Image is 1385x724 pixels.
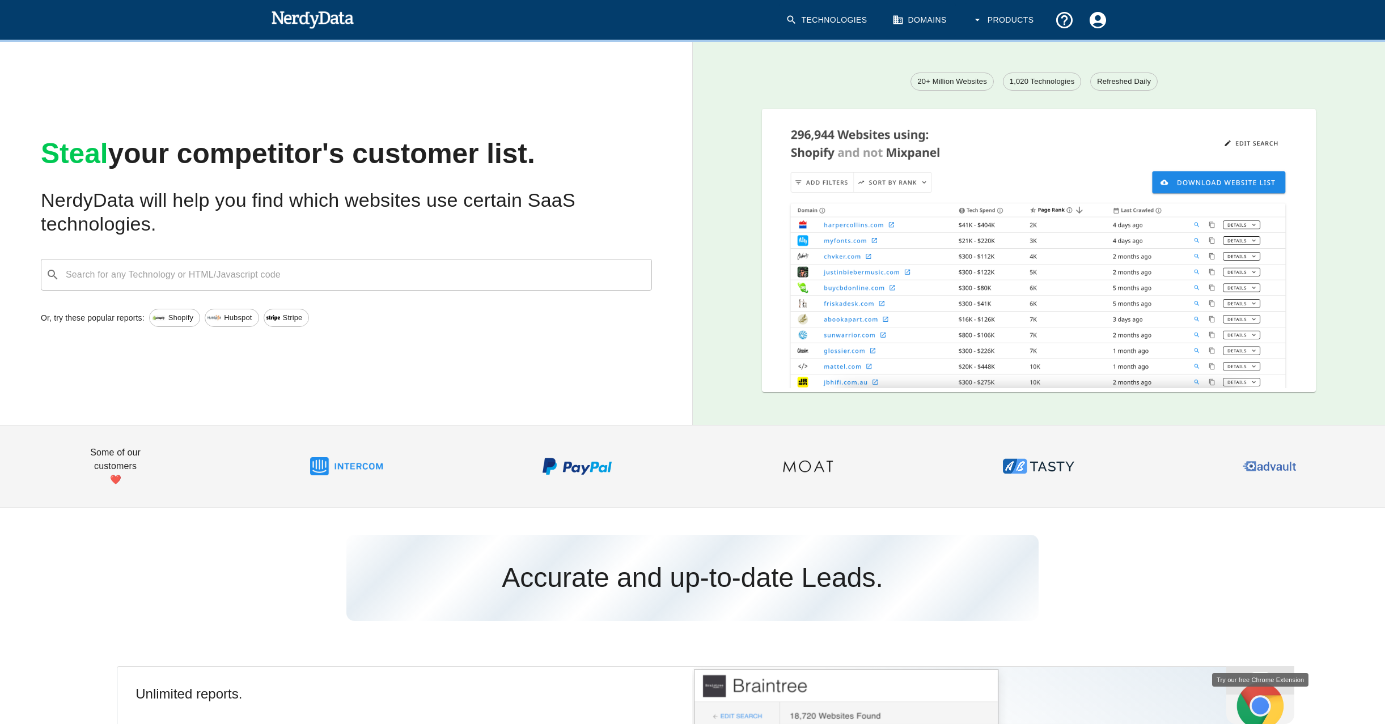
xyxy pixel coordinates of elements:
a: Domains [886,3,956,37]
img: ABTasty [1002,430,1075,502]
span: Refreshed Daily [1091,76,1157,87]
span: 20+ Million Websites [911,76,993,87]
span: Stripe [277,312,309,323]
a: Technologies [779,3,876,37]
img: d513e568-ad32-44b5-b0c8-1b7d3fbe88a6.jpg [152,315,166,320]
a: 1,020 Technologies [1003,73,1082,91]
h3: Accurate and up-to-date Leads. [346,535,1039,621]
p: Or, try these popular reports: [41,312,145,323]
img: A screenshot of a report showing the total number of websites using Shopify [762,109,1316,389]
img: Advault [1233,430,1306,502]
button: Support and Documentation [1048,3,1081,37]
h2: NerdyData will help you find which websites use certain SaaS technologies. [41,189,652,236]
span: Steal [41,138,108,169]
img: NerdyData.com [271,8,354,31]
span: 1,020 Technologies [1003,76,1081,87]
img: Moat [772,430,844,502]
h1: your competitor's customer list. [41,138,652,171]
div: Try our free Chrome Extension [1212,673,1308,687]
span: Hubspot [218,312,258,323]
img: a9e5c921-6753-4dd5-bbf1-d3e781a53414.jpg [207,311,221,325]
button: Account Settings [1081,3,1115,37]
img: e0da30f9-f622-4c97-93ff-29bdbb135f75.jpg [266,311,280,325]
img: PayPal [541,430,613,502]
a: Refreshed Daily [1090,73,1158,91]
span: Shopify [162,312,200,323]
a: Shopify [149,309,200,327]
a: Hubspot [205,309,259,327]
iframe: Drift Widget Chat Controller [1328,644,1371,687]
div: Try our free Chrome Extension [1226,666,1294,724]
button: Products [965,3,1043,37]
img: Intercom [310,430,383,502]
a: 20+ Million Websites [910,73,993,91]
a: Stripe [264,309,310,327]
